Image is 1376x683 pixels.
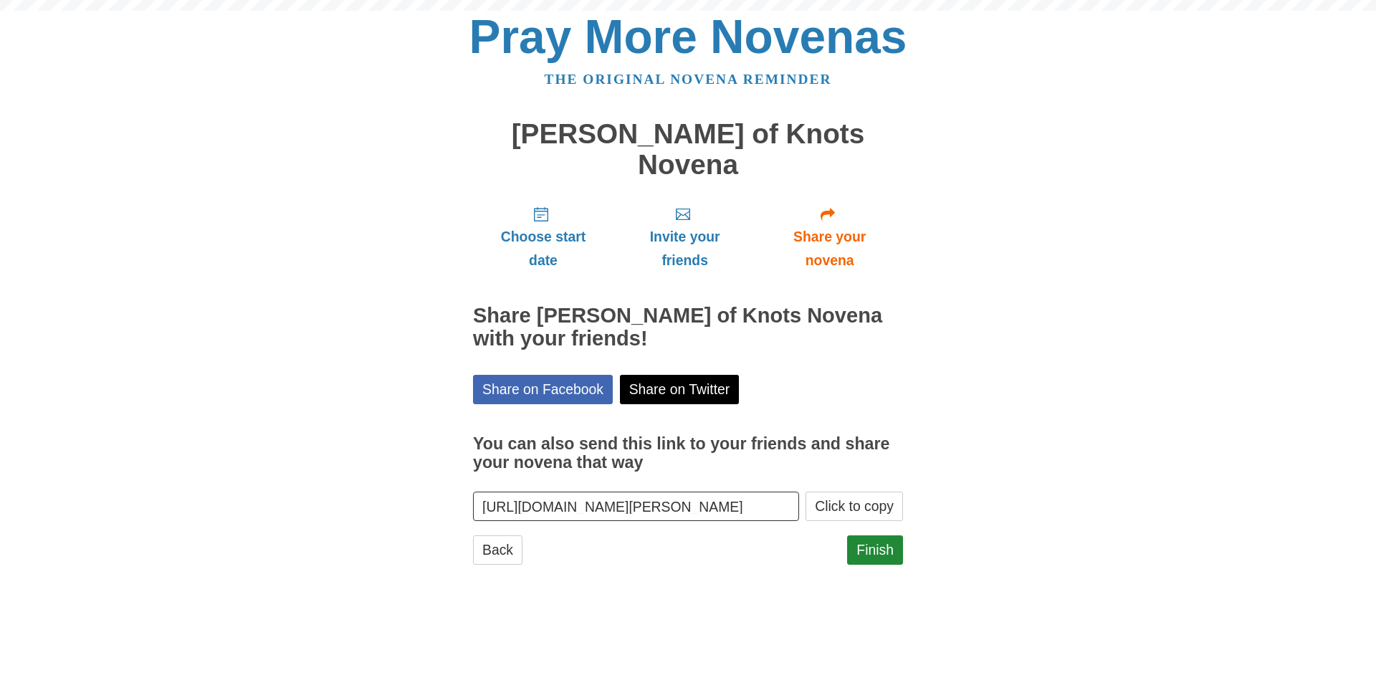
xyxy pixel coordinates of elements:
h3: You can also send this link to your friends and share your novena that way [473,435,903,472]
button: Click to copy [806,492,903,521]
h2: Share [PERSON_NAME] of Knots Novena with your friends! [473,305,903,350]
a: Finish [847,535,903,565]
span: Share your novena [770,225,889,272]
a: Share your novena [756,194,903,280]
a: The original novena reminder [545,72,832,87]
a: Choose start date [473,194,613,280]
span: Choose start date [487,225,599,272]
a: Back [473,535,522,565]
h1: [PERSON_NAME] of Knots Novena [473,119,903,180]
a: Share on Facebook [473,375,613,404]
a: Pray More Novenas [469,10,907,63]
span: Invite your friends [628,225,742,272]
a: Invite your friends [613,194,756,280]
a: Share on Twitter [620,375,740,404]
